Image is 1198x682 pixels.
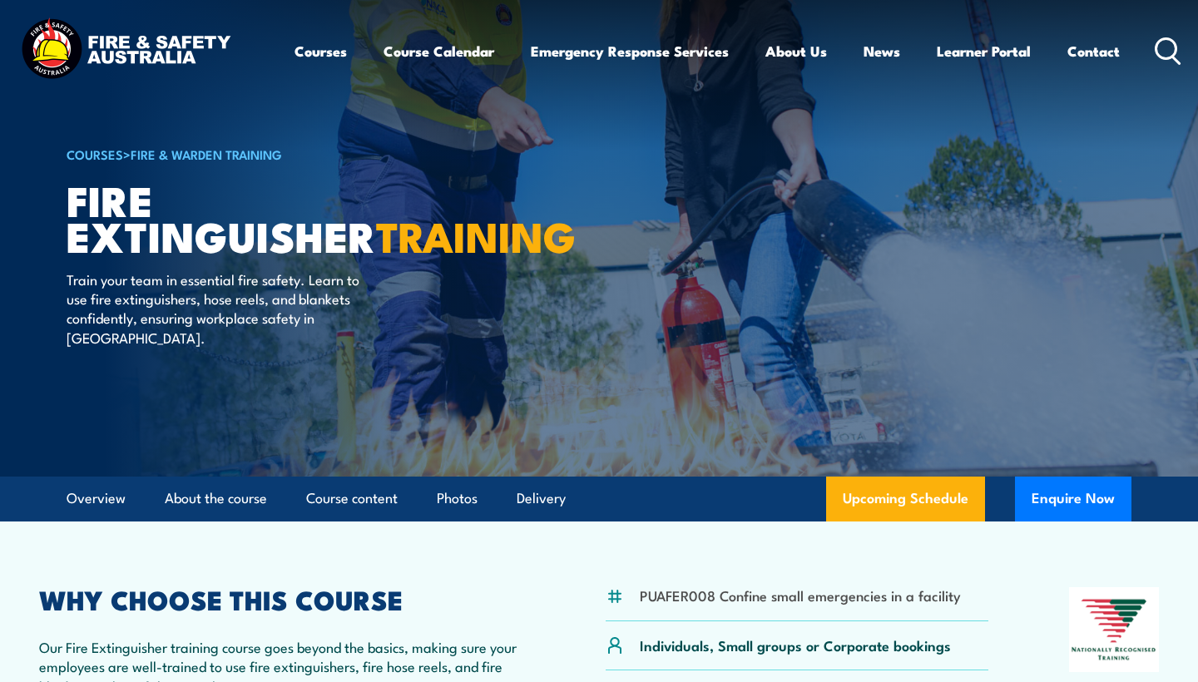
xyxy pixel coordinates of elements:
a: Learner Portal [937,29,1031,73]
h1: Fire Extinguisher [67,181,478,253]
a: Overview [67,477,126,521]
a: Course Calendar [384,29,494,73]
a: About the course [165,477,267,521]
a: Photos [437,477,478,521]
a: Emergency Response Services [531,29,729,73]
a: Upcoming Schedule [826,477,985,521]
a: News [864,29,900,73]
strong: TRAINING [376,203,576,267]
a: About Us [765,29,827,73]
a: Contact [1067,29,1120,73]
a: Course content [306,477,398,521]
a: Courses [295,29,347,73]
h6: > [67,144,478,164]
p: Train your team in essential fire safety. Learn to use fire extinguishers, hose reels, and blanke... [67,269,370,348]
img: Nationally Recognised Training logo. [1069,587,1159,672]
a: Fire & Warden Training [131,145,282,163]
h2: WHY CHOOSE THIS COURSE [39,587,525,610]
a: Delivery [517,477,566,521]
button: Enquire Now [1015,477,1131,521]
p: Individuals, Small groups or Corporate bookings [640,635,951,655]
a: COURSES [67,145,123,163]
li: PUAFER008 Confine small emergencies in a facility [640,586,961,605]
